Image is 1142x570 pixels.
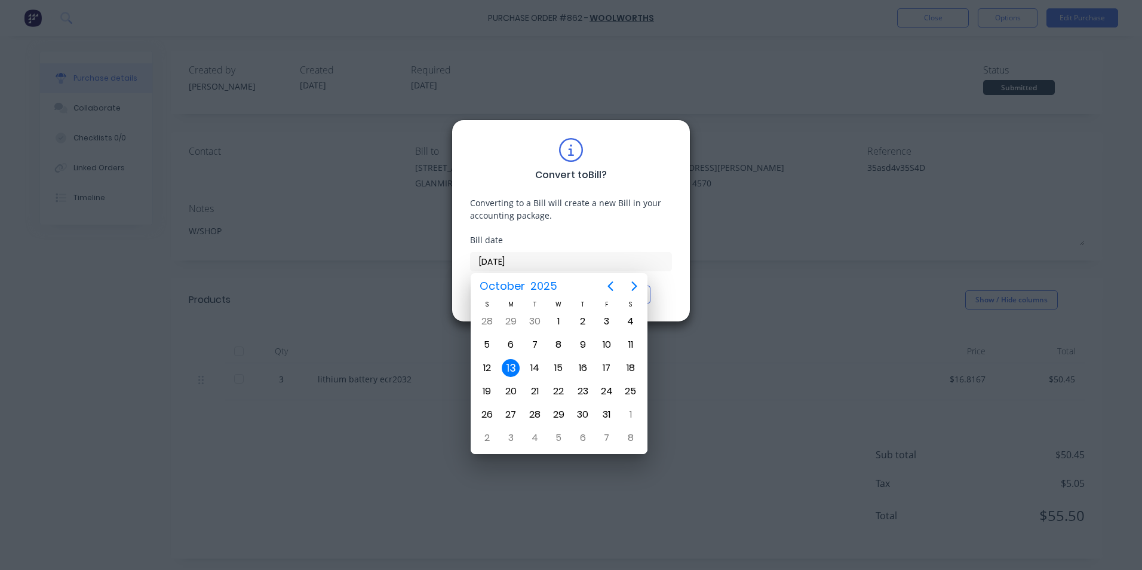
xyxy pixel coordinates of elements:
[598,274,622,298] button: Previous page
[477,275,527,297] span: October
[502,382,520,400] div: Monday, October 20, 2025
[478,312,496,330] div: Sunday, September 28, 2025
[595,299,619,309] div: F
[598,406,616,424] div: Friday, October 31, 2025
[470,234,672,246] div: Bill date
[598,312,616,330] div: Friday, October 3, 2025
[547,299,570,309] div: W
[574,312,592,330] div: Thursday, October 2, 2025
[549,429,567,447] div: Wednesday, November 5, 2025
[526,382,544,400] div: Tuesday, October 21, 2025
[622,382,640,400] div: Saturday, October 25, 2025
[598,382,616,400] div: Friday, October 24, 2025
[571,299,595,309] div: T
[526,359,544,377] div: Tuesday, October 14, 2025
[472,275,564,297] button: October2025
[475,299,499,309] div: S
[526,406,544,424] div: Tuesday, October 28, 2025
[523,299,547,309] div: T
[598,336,616,354] div: Friday, October 10, 2025
[622,406,640,424] div: Saturday, November 1, 2025
[527,275,560,297] span: 2025
[622,359,640,377] div: Saturday, October 18, 2025
[549,382,567,400] div: Wednesday, October 22, 2025
[478,359,496,377] div: Sunday, October 12, 2025
[574,336,592,354] div: Thursday, October 9, 2025
[478,382,496,400] div: Sunday, October 19, 2025
[478,406,496,424] div: Sunday, October 26, 2025
[502,406,520,424] div: Monday, October 27, 2025
[622,429,640,447] div: Saturday, November 8, 2025
[502,359,520,377] div: Today, Monday, October 13, 2025
[549,359,567,377] div: Wednesday, October 15, 2025
[470,197,672,222] div: Converting to a Bill will create a new Bill in your accounting package.
[502,336,520,354] div: Monday, October 6, 2025
[622,312,640,330] div: Saturday, October 4, 2025
[502,429,520,447] div: Monday, November 3, 2025
[549,336,567,354] div: Wednesday, October 8, 2025
[502,312,520,330] div: Monday, September 29, 2025
[549,406,567,424] div: Wednesday, October 29, 2025
[574,382,592,400] div: Thursday, October 23, 2025
[535,168,607,182] div: Convert to Bill ?
[598,359,616,377] div: Friday, October 17, 2025
[526,429,544,447] div: Tuesday, November 4, 2025
[499,299,523,309] div: M
[526,312,544,330] div: Tuesday, September 30, 2025
[574,429,592,447] div: Thursday, November 6, 2025
[549,312,567,330] div: Wednesday, October 1, 2025
[574,406,592,424] div: Thursday, October 30, 2025
[478,429,496,447] div: Sunday, November 2, 2025
[598,429,616,447] div: Friday, November 7, 2025
[622,274,646,298] button: Next page
[622,336,640,354] div: Saturday, October 11, 2025
[526,336,544,354] div: Tuesday, October 7, 2025
[478,336,496,354] div: Sunday, October 5, 2025
[574,359,592,377] div: Thursday, October 16, 2025
[619,299,643,309] div: S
